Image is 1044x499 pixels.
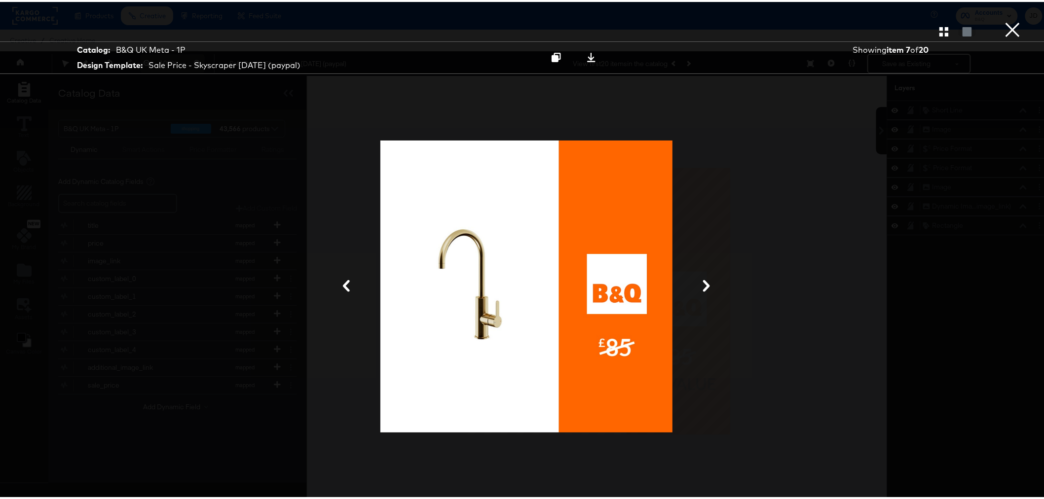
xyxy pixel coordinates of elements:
[853,42,959,54] div: Showing of
[77,42,110,54] strong: Catalog:
[77,58,143,69] strong: Design Template:
[116,42,186,54] div: B&Q UK Meta - 1P
[919,43,929,53] strong: 20
[887,43,911,53] strong: item 7
[149,58,300,69] div: Sale Price - Skyscraper [DATE] (paypal)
